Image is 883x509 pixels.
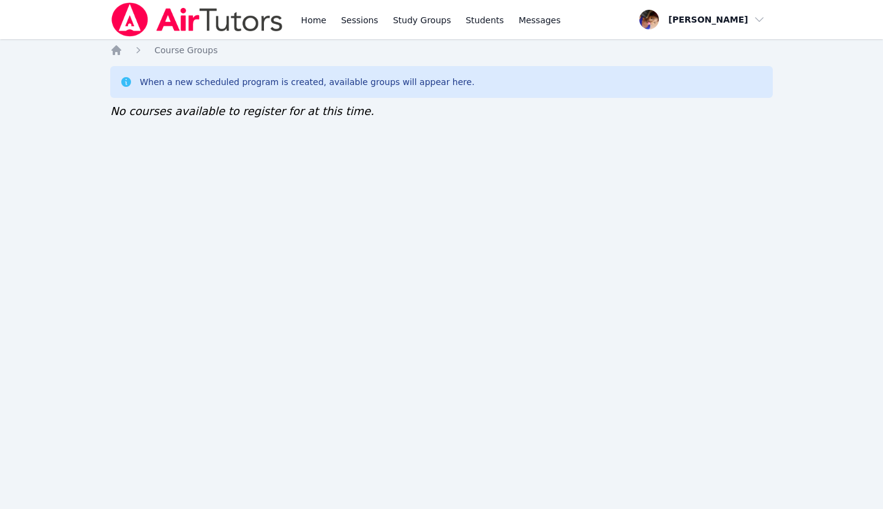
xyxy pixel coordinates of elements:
nav: Breadcrumb [110,44,773,56]
span: Messages [519,14,561,26]
span: No courses available to register for at this time. [110,105,374,117]
div: When a new scheduled program is created, available groups will appear here. [140,76,475,88]
span: Course Groups [154,45,217,55]
a: Course Groups [154,44,217,56]
img: Air Tutors [110,2,284,37]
